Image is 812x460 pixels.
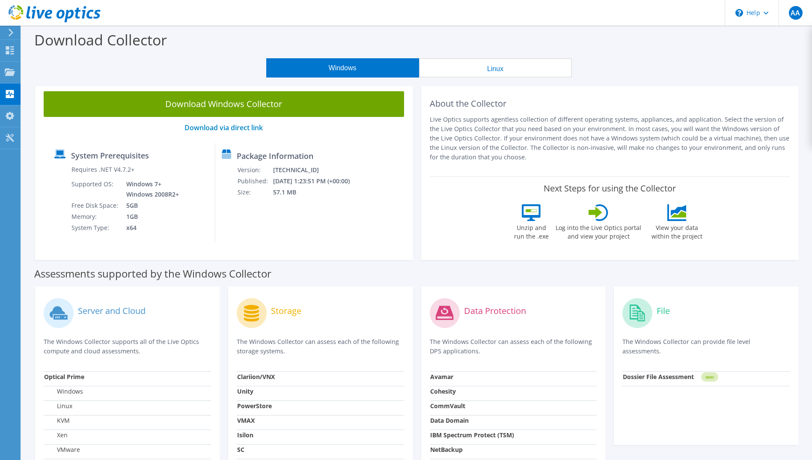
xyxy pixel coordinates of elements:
[419,58,572,78] button: Linux
[237,176,273,187] td: Published:
[44,416,70,425] label: KVM
[430,373,453,381] strong: Avamar
[646,221,708,241] label: View your data within the project
[71,179,120,200] td: Supported OS:
[120,222,181,233] td: x64
[44,431,68,439] label: Xen
[44,387,83,396] label: Windows
[34,30,167,50] label: Download Collector
[789,6,803,20] span: AA
[430,416,469,424] strong: Data Domain
[237,373,275,381] strong: Clariion/VNX
[237,152,313,160] label: Package Information
[735,9,743,17] svg: \n
[273,187,361,198] td: 57.1 MB
[266,58,419,78] button: Windows
[34,269,271,278] label: Assessments supported by the Windows Collector
[120,179,181,200] td: Windows 7+ Windows 2008R2+
[430,445,463,454] strong: NetBackup
[44,402,72,410] label: Linux
[544,183,676,194] label: Next Steps for using the Collector
[622,337,790,356] p: The Windows Collector can provide file level assessments.
[237,431,253,439] strong: Isilon
[71,151,149,160] label: System Prerequisites
[44,337,211,356] p: The Windows Collector supports all of the Live Optics compute and cloud assessments.
[237,402,272,410] strong: PowerStore
[71,211,120,222] td: Memory:
[237,387,253,395] strong: Unity
[237,187,273,198] td: Size:
[273,176,361,187] td: [DATE] 1:23:51 PM (+00:00)
[657,307,670,315] label: File
[623,373,694,381] strong: Dossier File Assessment
[120,200,181,211] td: 5GB
[271,307,301,315] label: Storage
[44,91,404,117] a: Download Windows Collector
[464,307,526,315] label: Data Protection
[237,445,244,454] strong: SC
[71,200,120,211] td: Free Disk Space:
[430,99,790,109] h2: About the Collector
[430,387,456,395] strong: Cohesity
[120,211,181,222] td: 1GB
[71,222,120,233] td: System Type:
[430,402,465,410] strong: CommVault
[237,164,273,176] td: Version:
[44,445,80,454] label: VMware
[237,337,404,356] p: The Windows Collector can assess each of the following storage systems.
[273,164,361,176] td: [TECHNICAL_ID]
[237,416,255,424] strong: VMAX
[71,165,134,174] label: Requires .NET V4.7.2+
[44,373,84,381] strong: Optical Prime
[705,375,714,379] tspan: NEW!
[430,337,597,356] p: The Windows Collector can assess each of the following DPS applications.
[430,115,790,162] p: Live Optics supports agentless collection of different operating systems, appliances, and applica...
[512,221,551,241] label: Unzip and run the .exe
[78,307,146,315] label: Server and Cloud
[555,221,642,241] label: Log into the Live Optics portal and view your project
[184,123,263,132] a: Download via direct link
[430,431,514,439] strong: IBM Spectrum Protect (TSM)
